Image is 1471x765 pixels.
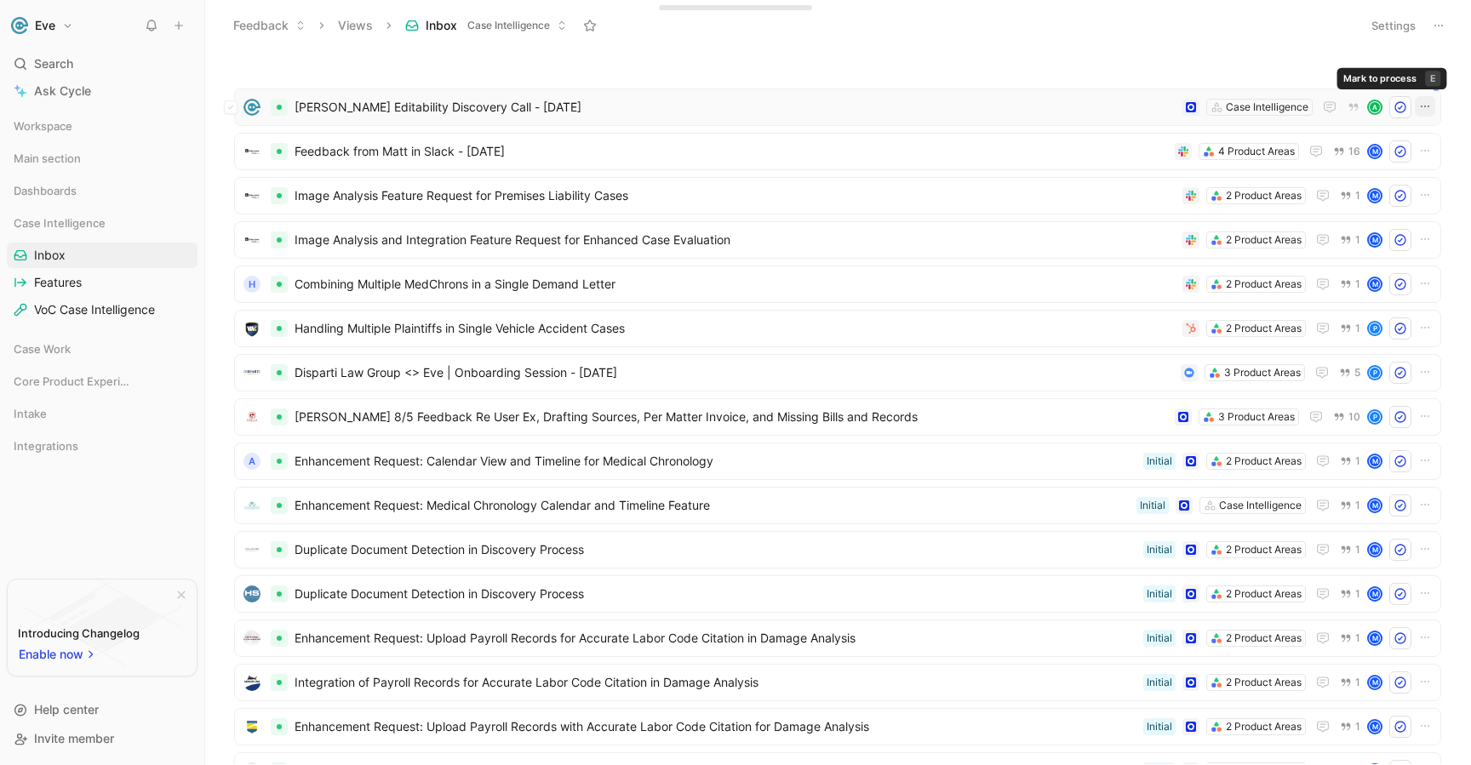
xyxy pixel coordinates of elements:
span: Disparti Law Group <> Eve | Onboarding Session - [DATE] [295,363,1174,383]
div: Initial [1140,497,1165,514]
span: 1 [1355,279,1360,289]
img: logo [243,541,260,558]
span: Case Intelligence [14,214,106,231]
button: 1 [1336,585,1364,603]
span: 1 [1355,323,1360,334]
img: logo [243,674,260,691]
div: Initial [1147,453,1172,470]
span: Image Analysis and Integration Feature Request for Enhanced Case Evaluation [295,230,1176,250]
button: 1 [1336,319,1364,338]
div: E [1425,71,1440,86]
div: 2 Product Areas [1226,320,1302,337]
div: Intake [7,401,197,431]
div: Help center [7,697,197,722]
div: Initial [1147,674,1172,691]
div: 3 Product Areas [1224,364,1301,381]
button: Settings [1364,14,1423,37]
span: Help center [34,702,99,716]
div: Integrations [7,433,197,464]
a: logoIntegration of Payroll Records for Accurate Labor Code Citation in Damage Analysis2 Product A... [234,664,1441,701]
div: M [1369,146,1381,157]
div: Invite member [7,726,197,751]
button: 1 [1336,275,1364,294]
img: Eve [11,17,28,34]
div: Search [7,51,197,77]
a: logo[PERSON_NAME] 8/5 Feedback Re User Ex, Drafting Sources, Per Matter Invoice, and Missing Bill... [234,398,1441,436]
span: Case Work [14,340,71,357]
button: 1 [1336,629,1364,648]
span: Duplicate Document Detection in Discovery Process [295,584,1136,604]
div: 2 Product Areas [1226,541,1302,558]
div: 2 Product Areas [1226,674,1302,691]
img: logo [243,364,260,381]
div: 2 Product Areas [1226,453,1302,470]
a: Ask Cycle [7,78,197,104]
button: 1 [1336,673,1364,692]
img: logo [243,497,260,514]
img: logo [243,585,260,602]
span: 1 [1355,677,1360,688]
a: VoC Case Intelligence [7,297,197,323]
div: Dashboards [7,178,197,208]
span: Enhancement Request: Upload Payroll Records for Accurate Labor Code Citation in Damage Analysis [295,628,1136,648]
span: Enhancement Request: Calendar View and Timeline for Medical Chronology [295,451,1136,471]
span: Invite member [34,731,114,745]
div: Workspace [7,113,197,139]
div: Initial [1147,585,1172,602]
span: 16 [1348,146,1360,157]
div: M [1369,190,1381,202]
span: VoC Case Intelligence [34,301,155,318]
span: Enhancement Request: Upload Payroll Records with Accurate Labor Code Citation for Damage Analysis [295,716,1136,737]
div: M [1369,278,1381,290]
div: A [1369,101,1381,113]
div: 2 Product Areas [1226,231,1302,248]
div: Introducing Changelog [18,623,140,643]
span: Combining Multiple MedChrons in a Single Demand Letter [295,274,1176,294]
div: 4 Product Areas [1218,143,1295,160]
div: M [1369,234,1381,246]
div: 2 Product Areas [1226,187,1302,204]
span: Feedback from Matt in Slack - [DATE] [295,141,1168,162]
a: logoImage Analysis and Integration Feature Request for Enhanced Case Evaluation2 Product Areas1M [234,221,1441,259]
div: Case Work [7,336,197,367]
div: Main section [7,146,197,176]
div: M [1369,544,1381,556]
img: logo [243,320,260,337]
span: Inbox [34,247,66,264]
div: Case Intelligence [7,210,197,236]
button: 1 [1336,452,1364,471]
div: Initial [1147,718,1172,735]
a: AEnhancement Request: Calendar View and Timeline for Medical Chronology2 Product AreasInitial1M [234,442,1441,480]
div: Case Intelligence [1226,99,1308,116]
a: logoDuplicate Document Detection in Discovery Process2 Product AreasInitial1M [234,531,1441,568]
div: Initial [1147,630,1172,647]
img: logo [243,99,260,116]
a: logoEnhancement Request: Medical Chronology Calendar and Timeline FeatureCase IntelligenceInitial1M [234,487,1441,524]
button: EveEve [7,14,77,37]
span: 1 [1355,722,1360,732]
span: 10 [1348,412,1360,422]
div: M [1369,721,1381,733]
div: Intake [7,401,197,426]
button: 10 [1330,408,1364,426]
span: Enable now [19,644,85,665]
h1: Eve [35,18,55,33]
button: 1 [1336,496,1364,515]
a: Features [7,270,197,295]
button: Enable now [18,643,98,665]
span: Core Product Experience [14,373,130,390]
div: 3 Product Areas [1218,408,1295,425]
span: [PERSON_NAME] 8/5 Feedback Re User Ex, Drafting Sources, Per Matter Invoice, and Missing Bills an... [295,407,1168,427]
button: 1 [1336,231,1364,249]
div: M [1369,677,1381,688]
div: Case IntelligenceInboxFeaturesVoC Case Intelligence [7,210,197,323]
span: 1 [1355,633,1360,643]
div: Initial [1147,541,1172,558]
span: Workspace [14,117,72,134]
div: 2 Product Areas [1226,718,1302,735]
div: Core Product Experience [7,368,197,399]
a: logoImage Analysis Feature Request for Premises Liability Cases2 Product Areas1M [234,177,1441,214]
div: Core Product Experience [7,368,197,394]
span: Ask Cycle [34,81,91,101]
button: InboxCase Intelligence [398,13,575,38]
